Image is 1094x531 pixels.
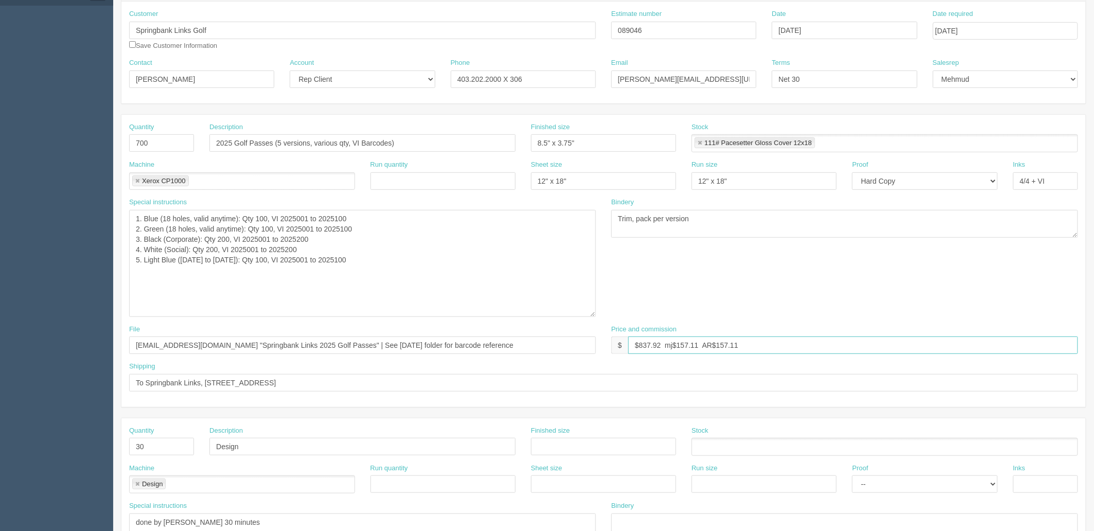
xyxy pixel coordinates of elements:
[531,426,570,436] label: Finished size
[692,122,709,132] label: Stock
[129,426,154,436] label: Quantity
[611,337,628,354] div: $
[772,9,786,19] label: Date
[852,464,868,473] label: Proof
[933,9,974,19] label: Date required
[692,160,718,170] label: Run size
[129,58,152,68] label: Contact
[611,198,634,207] label: Bindery
[531,464,562,473] label: Sheet size
[129,122,154,132] label: Quantity
[129,362,155,371] label: Shipping
[531,122,570,132] label: Finished size
[611,501,634,511] label: Bindery
[451,58,470,68] label: Phone
[370,160,408,170] label: Run quantity
[129,501,187,511] label: Special instructions
[129,325,140,334] label: File
[370,464,408,473] label: Run quantity
[692,426,709,436] label: Stock
[611,210,1078,238] textarea: Trim, pack per version
[1013,464,1026,473] label: Inks
[129,464,154,473] label: Machine
[704,139,812,146] div: 111# Pacesetter Gloss Cover 12x18
[531,160,562,170] label: Sheet size
[290,58,314,68] label: Account
[129,210,596,317] textarea: 1. Blue (18 holes, valid anytime): Qty 100, VI 2025001 to 2025100 2. Green (18 holes, valid anyti...
[1013,160,1026,170] label: Inks
[129,22,596,39] input: Enter customer name
[129,9,158,19] label: Customer
[129,160,154,170] label: Machine
[772,58,790,68] label: Terms
[209,426,243,436] label: Description
[611,9,662,19] label: Estimate number
[129,198,187,207] label: Special instructions
[933,58,959,68] label: Salesrep
[129,9,596,50] div: Save Customer Information
[852,160,868,170] label: Proof
[611,58,628,68] label: Email
[142,178,186,184] div: Xerox CP1000
[692,464,718,473] label: Run size
[611,325,677,334] label: Price and commission
[209,122,243,132] label: Description
[142,481,163,487] div: Design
